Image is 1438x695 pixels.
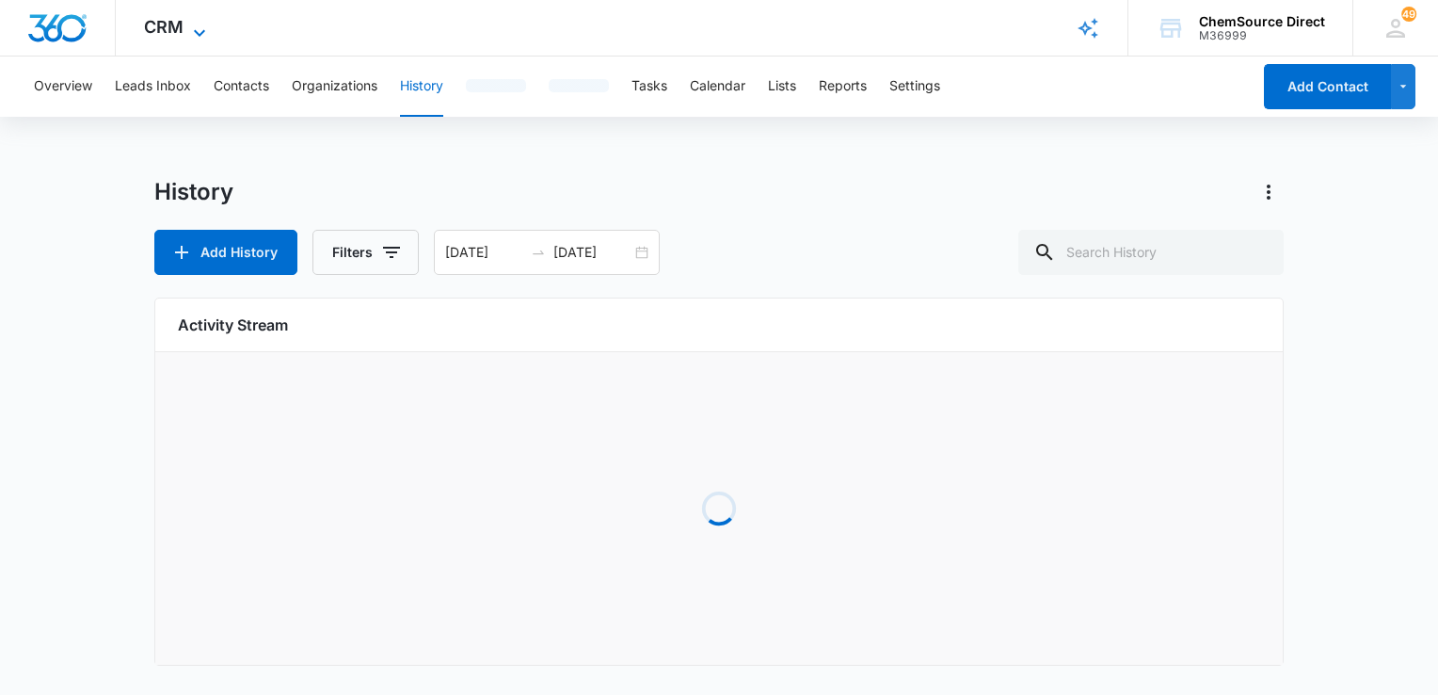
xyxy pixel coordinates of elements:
button: Add Contact [1264,64,1391,109]
button: Organizations [292,57,377,117]
button: Tasks [631,57,667,117]
span: to [531,245,546,260]
button: History [400,57,443,117]
span: CRM [144,17,184,37]
button: Overview [34,57,92,117]
span: 49 [1401,7,1416,22]
div: account id [1199,29,1325,42]
button: Lists [768,57,796,117]
input: Search History [1018,230,1284,275]
button: Actions [1254,177,1284,207]
button: Leads Inbox [115,57,191,117]
button: Reports [819,57,867,117]
input: End date [553,242,631,263]
button: Add History [154,230,297,275]
div: notifications count [1401,7,1416,22]
h6: Activity Stream [178,314,1260,336]
button: Calendar [690,57,745,117]
input: Start date [445,242,523,263]
div: account name [1199,14,1325,29]
span: swap-right [531,245,546,260]
button: Filters [312,230,419,275]
button: Settings [889,57,940,117]
h1: History [154,178,233,206]
button: Contacts [214,57,269,117]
